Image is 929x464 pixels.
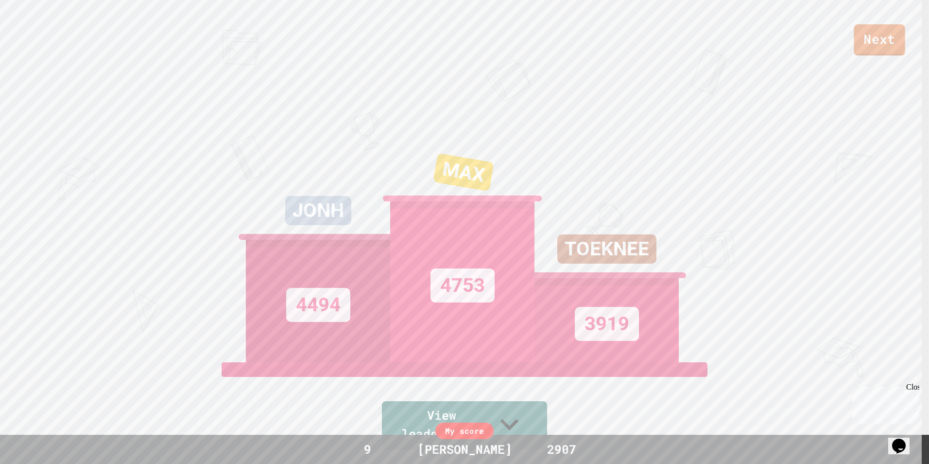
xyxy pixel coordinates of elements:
[435,423,494,439] div: My score
[888,425,919,454] iframe: chat widget
[557,234,656,264] div: TOEKNEE
[286,288,350,322] div: 4494
[285,196,351,225] div: JONH
[382,401,547,449] a: View leaderboard
[575,307,639,341] div: 3919
[331,440,404,459] div: 9
[433,153,494,192] div: MAX
[408,440,522,459] div: [PERSON_NAME]
[848,383,919,424] iframe: chat widget
[430,268,495,303] div: 4753
[525,440,598,459] div: 2907
[4,4,67,62] div: Chat with us now!Close
[854,24,905,55] a: Next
